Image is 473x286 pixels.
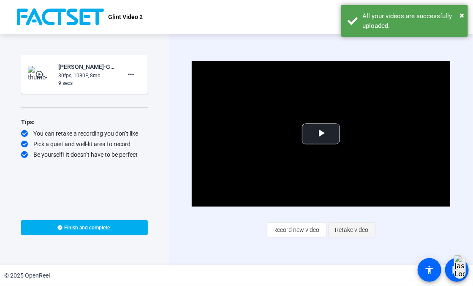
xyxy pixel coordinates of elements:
[192,61,450,207] div: Video Player
[126,69,136,79] mat-icon: more_horiz
[17,8,104,25] img: OpenReel logo
[452,265,462,275] mat-icon: message
[459,10,464,20] span: ×
[335,222,369,238] span: Retake video
[21,129,148,138] div: You can retake a recording you don’t like
[108,12,143,22] p: Glint Video 2
[329,222,375,237] button: Retake video
[28,66,53,83] img: thumb-nail
[65,224,110,231] span: Finish and complete
[267,222,326,237] button: Record new video
[274,222,320,238] span: Record new video
[21,220,148,235] button: Finish and complete
[4,271,50,280] div: © 2025 OpenReel
[21,117,148,127] div: Tips:
[21,140,148,148] div: Pick a quiet and well-lit area to record
[424,265,435,275] mat-icon: accessibility
[362,11,462,30] div: All your videos are successfully uploaded.
[58,72,115,79] div: 30fps, 1080P, 8mb
[35,70,45,79] mat-icon: play_circle_outline
[21,150,148,159] div: Be yourself! It doesn’t have to be perfect
[302,123,340,144] button: Play Video
[459,9,464,22] button: Close
[58,79,115,87] div: 9 secs
[58,62,115,72] div: [PERSON_NAME]-Glint Video 2-Glint Video 2-1759341753626-webcam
